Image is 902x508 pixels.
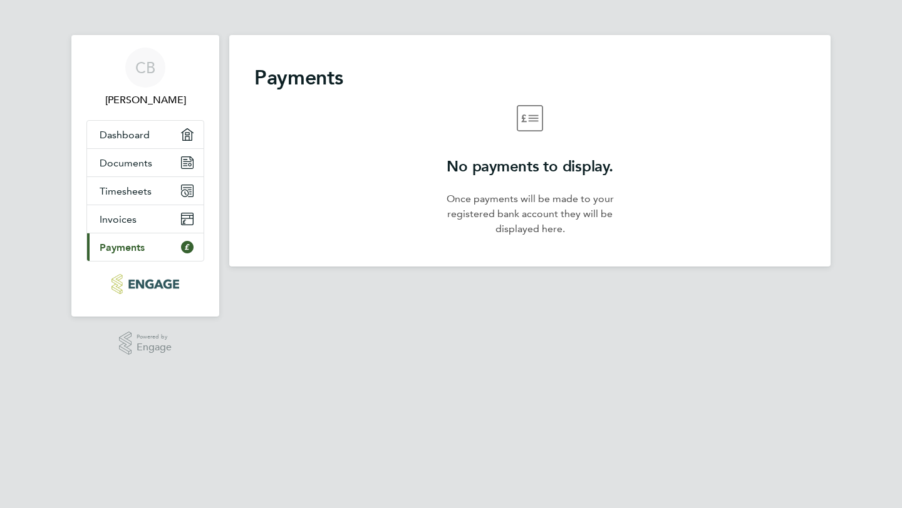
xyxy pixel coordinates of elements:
a: Timesheets [87,177,204,205]
a: Go to home page [86,274,204,294]
a: Dashboard [87,121,204,148]
span: Engage [137,342,172,353]
span: Catherine Bowdren [86,93,204,108]
span: Timesheets [100,185,152,197]
span: Invoices [100,213,137,225]
a: Payments [87,233,204,261]
span: Powered by [137,332,172,342]
img: educationmattersgroup-logo-retina.png [111,274,179,294]
span: Dashboard [100,129,150,141]
h2: Payments [254,65,806,90]
a: CB[PERSON_NAME] [86,48,204,108]
a: Powered byEngage [119,332,172,355]
span: Payments [100,241,145,253]
span: Documents [100,157,152,169]
h2: No payments to display. [440,156,620,176]
a: Documents [87,149,204,176]
p: Once payments will be made to your registered bank account they will be displayed here. [440,191,620,236]
a: Invoices [87,205,204,233]
span: CB [135,59,155,76]
nav: Main navigation [71,35,219,317]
